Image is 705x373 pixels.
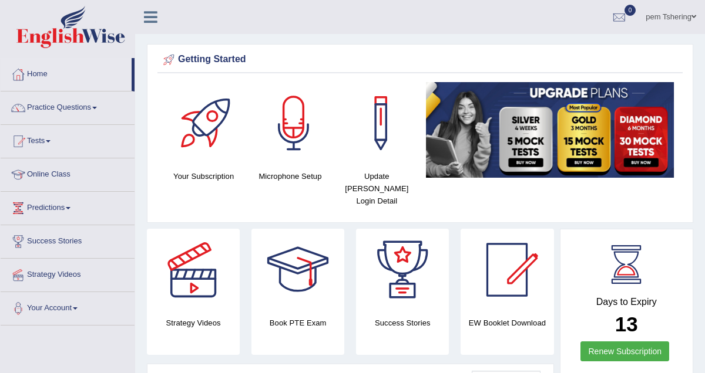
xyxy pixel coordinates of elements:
img: small5.jpg [426,82,674,178]
a: Predictions [1,192,135,221]
span: 0 [625,5,636,16]
a: Strategy Videos [1,259,135,288]
a: Tests [1,125,135,154]
a: Online Class [1,158,135,188]
h4: Days to Expiry [573,297,680,307]
a: Renew Subscription [580,341,669,361]
h4: Success Stories [356,317,449,329]
h4: Strategy Videos [147,317,240,329]
a: Home [1,58,132,87]
h4: EW Booklet Download [461,317,553,329]
h4: Update [PERSON_NAME] Login Detail [340,170,414,207]
a: Success Stories [1,225,135,255]
h4: Microphone Setup [253,170,327,182]
h4: Book PTE Exam [251,317,344,329]
a: Practice Questions [1,91,135,121]
b: 13 [615,313,638,335]
a: Your Account [1,292,135,321]
div: Getting Started [160,51,680,69]
h4: Your Subscription [166,170,241,182]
